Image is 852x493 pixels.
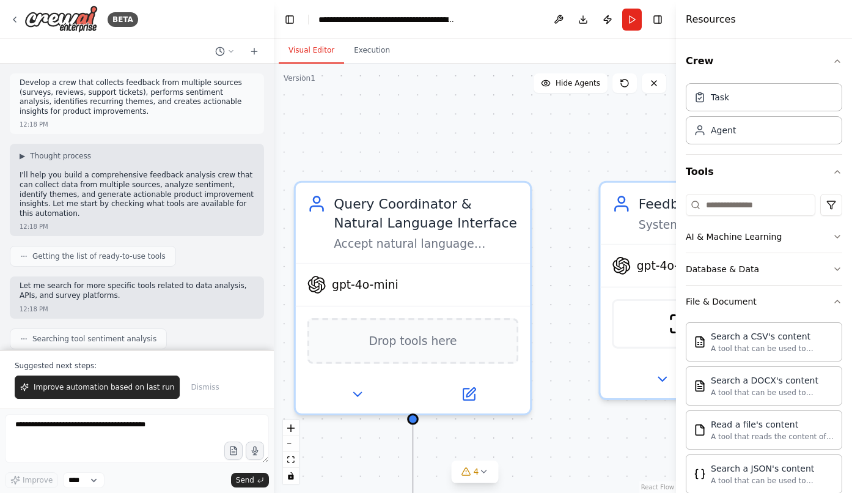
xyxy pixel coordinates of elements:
[686,12,736,27] h4: Resources
[334,236,518,251] div: Accept natural language queries about {product_name} feedback analysis, interpret user intent, an...
[711,91,729,103] div: Task
[694,336,706,348] img: CSVSearchTool
[210,44,240,59] button: Switch to previous chat
[668,313,691,335] img: ScrapeWebsiteTool
[452,461,499,483] button: 4
[711,374,834,387] div: Search a DOCX's content
[686,44,842,78] button: Crew
[283,452,299,468] button: fit view
[15,376,180,399] button: Improve automation based on last run
[637,258,703,273] span: gpt-4o-mini
[318,13,456,26] nav: breadcrumb
[108,12,138,27] div: BETA
[20,151,25,161] span: ▶
[284,73,315,83] div: Version 1
[20,78,254,116] p: Develop a crew that collects feedback from multiple sources (surveys, reviews, support tickets), ...
[686,155,842,189] button: Tools
[283,468,299,484] button: toggle interactivity
[556,78,600,88] span: Hide Agents
[231,473,269,487] button: Send
[224,442,243,460] button: Upload files
[598,181,837,400] div: Feedback Data CollectorSystematically collect feedback data from multiple sources including {feed...
[711,330,834,343] div: Search a CSV's content
[24,6,98,33] img: Logo
[711,344,834,354] div: A tool that can be used to semantic search a query from a CSV's content.
[686,221,842,253] button: AI & Machine Learning
[639,194,823,213] div: Feedback Data Collector
[649,11,666,28] button: Hide right sidebar
[32,334,156,344] span: Searching tool sentiment analysis
[20,171,254,218] p: I'll help you build a comprehensive feedback analysis crew that can collect data from multiple so...
[294,181,532,415] div: Query Coordinator & Natural Language InterfaceAccept natural language queries about {product_name...
[694,468,706,480] img: JSONSearchTool
[686,231,782,243] div: AI & Machine Learning
[20,305,48,314] div: 12:18 PM
[686,78,842,154] div: Crew
[334,194,518,232] div: Query Coordinator & Natural Language Interface
[686,253,842,285] button: Database & Data
[639,217,823,232] div: Systematically collect feedback data from multiple sources including {feedback_sources} such as s...
[686,295,757,308] div: File & Document
[246,442,264,460] button: Click to speak your automation idea
[23,475,53,485] span: Improve
[32,251,166,261] span: Getting the list of ready-to-use tools
[711,432,834,442] div: A tool that reads the content of a file. To use this tool, provide a 'file_path' parameter with t...
[694,424,706,436] img: FileReadTool
[641,484,674,491] a: React Flow attribution
[694,380,706,392] img: DOCXSearchTool
[711,476,834,486] div: A tool that can be used to semantic search a query from a JSON's content.
[15,361,259,371] p: Suggested next steps:
[474,465,479,478] span: 4
[344,38,400,64] button: Execution
[191,382,219,392] span: Dismiss
[686,286,842,317] button: File & Document
[711,388,834,398] div: A tool that can be used to semantic search a query from a DOCX's content.
[283,436,299,452] button: zoom out
[281,11,298,28] button: Hide left sidebar
[34,382,174,392] span: Improve automation based on last run
[686,263,759,275] div: Database & Data
[369,332,457,350] span: Drop tools here
[279,38,344,64] button: Visual Editor
[283,420,299,484] div: React Flow controls
[30,151,91,161] span: Thought process
[332,277,398,292] span: gpt-4o-mini
[711,124,736,136] div: Agent
[711,462,834,475] div: Search a JSON's content
[20,281,254,300] p: Let me search for more specific tools related to data analysis, APIs, and survey platforms.
[711,418,834,431] div: Read a file's content
[534,73,608,93] button: Hide Agents
[20,151,91,161] button: ▶Thought process
[20,222,48,231] div: 12:18 PM
[415,383,523,406] button: Open in side panel
[283,420,299,436] button: zoom in
[5,472,58,488] button: Improve
[244,44,264,59] button: Start a new chat
[185,376,225,399] button: Dismiss
[236,475,254,485] span: Send
[20,120,48,129] div: 12:18 PM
